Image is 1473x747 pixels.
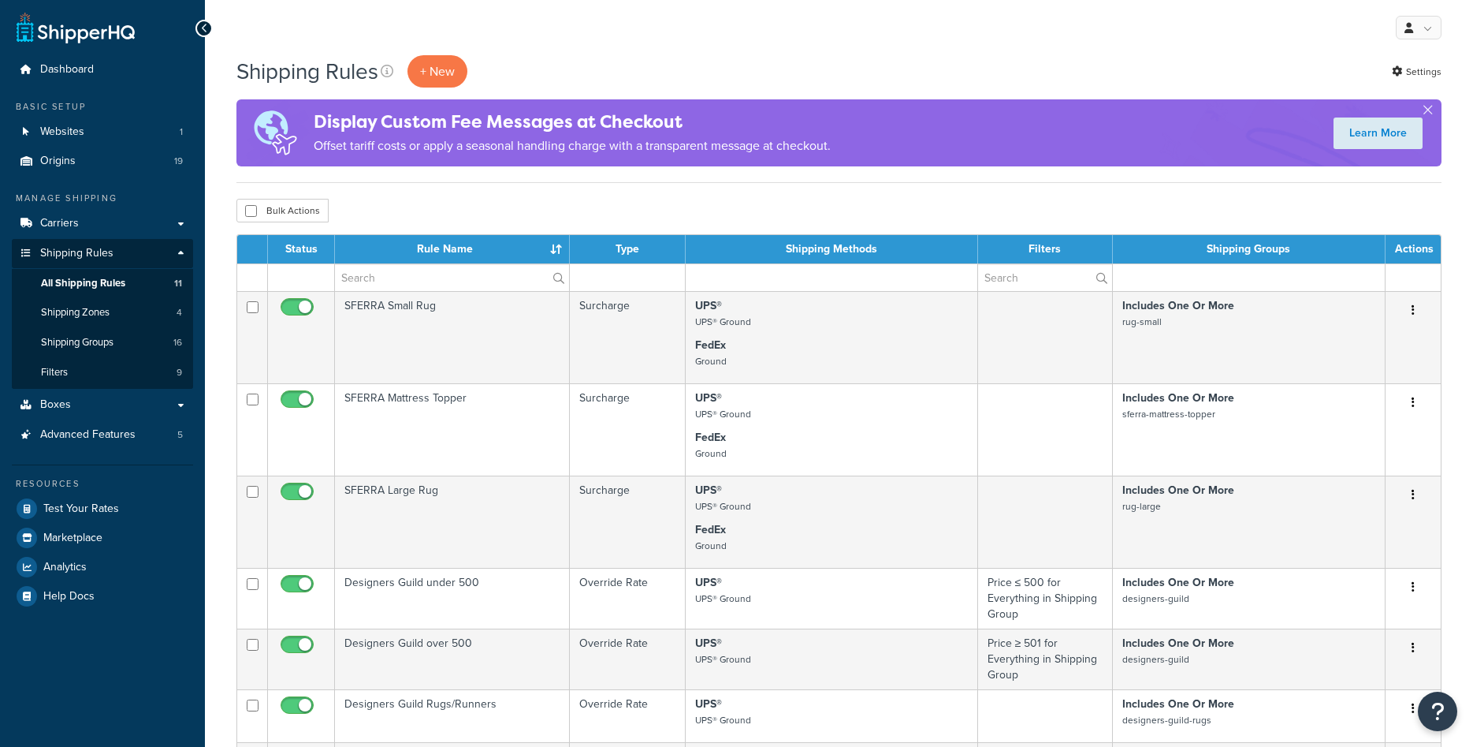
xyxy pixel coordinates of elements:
small: Ground [695,354,727,368]
th: Filters [978,235,1113,263]
li: Origins [12,147,193,176]
div: Basic Setup [12,100,193,114]
a: Carriers [12,209,193,238]
a: Websites 1 [12,118,193,147]
strong: FedEx [695,337,726,353]
small: UPS® Ground [695,713,751,727]
a: Dashboard [12,55,193,84]
span: 9 [177,366,182,379]
p: Offset tariff costs or apply a seasonal handling charge with a transparent message at checkout. [314,135,831,157]
small: UPS® Ground [695,315,751,329]
small: UPS® Ground [695,499,751,514]
small: designers-guild-rugs [1122,713,1211,727]
strong: Includes One Or More [1122,482,1234,499]
li: Shipping Zones [12,298,193,327]
td: Override Rate [570,568,686,629]
small: designers-guild [1122,652,1189,667]
th: Type [570,235,686,263]
small: rug-small [1122,315,1162,329]
li: All Shipping Rules [12,269,193,298]
strong: Includes One Or More [1122,696,1234,712]
strong: UPS® [695,574,722,591]
strong: FedEx [695,429,726,446]
button: Open Resource Center [1418,692,1457,731]
span: 4 [177,306,182,319]
span: Test Your Rates [43,502,119,516]
small: sferra-mattress-topper [1122,407,1215,421]
strong: Includes One Or More [1122,574,1234,591]
li: Filters [12,358,193,387]
a: Advanced Features 5 [12,420,193,450]
small: Ground [695,539,727,553]
td: Designers Guild over 500 [335,629,570,689]
strong: UPS® [695,635,722,652]
td: Price ≥ 501 for Everything in Shipping Group [978,629,1113,689]
th: Rule Name : activate to sort column ascending [335,235,570,263]
small: Ground [695,446,727,461]
th: Shipping Groups [1113,235,1386,263]
small: UPS® Ground [695,407,751,421]
a: Shipping Groups 16 [12,328,193,357]
h4: Display Custom Fee Messages at Checkout [314,109,831,135]
a: Help Docs [12,582,193,611]
div: Resources [12,477,193,491]
a: Origins 19 [12,147,193,176]
td: SFERRA Small Rug [335,291,570,383]
strong: FedEx [695,521,726,538]
td: Designers Guild Rugs/Runners [335,689,570,742]
td: Surcharge [570,383,686,476]
strong: UPS® [695,696,722,712]
small: designers-guild [1122,592,1189,606]
span: Shipping Groups [41,336,113,349]
a: Shipping Zones 4 [12,298,193,327]
strong: Includes One Or More [1122,635,1234,652]
td: Surcharge [570,291,686,383]
td: Override Rate [570,629,686,689]
span: 5 [177,428,183,442]
span: 16 [173,336,182,349]
th: Shipping Methods [686,235,978,263]
a: Shipping Rules [12,239,193,268]
span: Websites [40,125,84,139]
input: Search [978,264,1112,291]
th: Actions [1386,235,1441,263]
a: ShipperHQ Home [17,12,135,43]
strong: UPS® [695,482,722,499]
span: Analytics [43,561,87,574]
span: Shipping Rules [40,247,113,260]
li: Advanced Features [12,420,193,450]
a: Analytics [12,553,193,581]
small: UPS® Ground [695,652,751,667]
span: Advanced Features [40,428,136,442]
span: Origins [40,155,76,168]
td: SFERRA Large Rug [335,476,570,568]
span: Marketplace [43,532,102,545]
strong: UPS® [695,297,722,314]
a: Marketplace [12,524,193,552]
strong: UPS® [695,390,722,406]
td: Price ≤ 500 for Everything in Shipping Group [978,568,1113,629]
li: Websites [12,118,193,147]
a: Settings [1392,61,1441,83]
span: Filters [41,366,68,379]
td: SFERRA Mattress Topper [335,383,570,476]
span: 11 [174,277,182,290]
p: + New [407,55,467,88]
span: Boxes [40,398,71,412]
li: Shipping Rules [12,239,193,389]
span: Shipping Zones [41,306,110,319]
td: Designers Guild under 500 [335,568,570,629]
span: All Shipping Rules [41,277,125,290]
img: duties-banner-06bc72dcb5fe05cb3f9472aba00be2ae8eb53ab6f0d8bb03d382ba314ac3c341.png [236,99,314,166]
div: Manage Shipping [12,192,193,205]
td: Surcharge [570,476,686,568]
li: Test Your Rates [12,495,193,523]
span: Carriers [40,217,79,230]
small: UPS® Ground [695,592,751,606]
span: 1 [180,125,183,139]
